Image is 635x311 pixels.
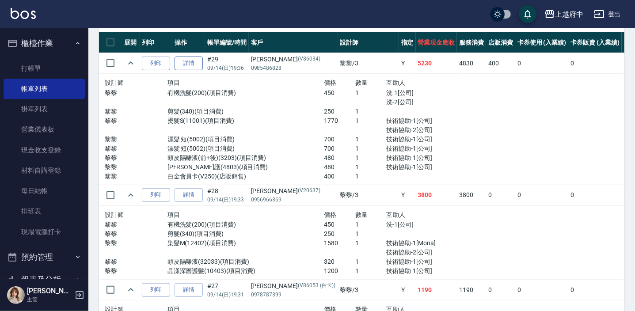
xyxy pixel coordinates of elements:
button: expand row [124,189,137,202]
span: 項目 [167,79,180,86]
td: #28 [205,185,249,205]
img: Person [7,286,25,304]
p: 技術協助-2[公司] [387,125,481,135]
p: 黎黎 [105,172,167,181]
p: 黎黎 [105,257,167,266]
th: 帳單編號/時間 [205,32,249,53]
a: 現金收支登錄 [4,140,85,160]
span: 項目 [167,211,180,218]
p: 1 [355,220,387,229]
p: 黎黎 [105,116,167,125]
div: [PERSON_NAME] [251,55,336,64]
p: 250 [324,229,355,239]
p: 黎黎 [105,88,167,98]
div: [PERSON_NAME] [251,186,336,196]
div: 上越府中 [555,9,583,20]
span: 互助人 [387,79,406,86]
button: 列印 [142,188,170,202]
a: 現場電腦打卡 [4,222,85,242]
p: 320 [324,257,355,266]
td: 3800 [457,185,486,205]
p: 技術協助-1[Mona] [387,239,481,248]
p: 1770 [324,116,355,125]
td: 400 [486,53,515,74]
th: 營業現金應收 [416,32,457,53]
p: (V86034) [298,55,320,64]
button: 櫃檯作業 [4,32,85,55]
td: 0 [515,53,569,74]
button: 預約管理 [4,246,85,269]
p: 1 [355,239,387,248]
p: 450 [324,88,355,98]
p: 有機洗髮(200)(項目消費) [167,88,324,98]
td: Y [399,53,416,74]
td: 0 [515,280,569,300]
p: 250 [324,107,355,116]
th: 卡券使用 (入業績) [515,32,569,53]
p: 頭皮隔離液(前+後)(3203)(項目消費) [167,153,324,163]
p: 漂髮 短(5002)(項目消費) [167,135,324,144]
td: #27 [205,280,249,300]
p: 1 [355,116,387,125]
p: 技術協助-2[公司] [387,248,481,257]
p: 1 [355,229,387,239]
p: 剪髮(340)(項目消費) [167,107,324,116]
a: 營業儀表板 [4,119,85,140]
a: 材料自購登錄 [4,160,85,181]
p: 09/14 (日) 19:36 [207,64,247,72]
span: 設計師 [105,211,124,218]
h5: [PERSON_NAME] [27,287,72,296]
button: 登出 [590,6,624,23]
a: 打帳單 [4,58,85,79]
th: 操作 [172,32,205,53]
a: 詳情 [175,188,203,202]
button: expand row [124,283,137,296]
p: 1 [355,172,387,181]
button: 上越府中 [541,5,587,23]
th: 設計師 [338,32,399,53]
p: 有機洗髮(200)(項目消費) [167,220,324,229]
p: 0956966369 [251,196,336,204]
p: 1200 [324,266,355,276]
p: 技術協助-1[公司] [387,116,481,125]
p: 黎黎 [105,153,167,163]
a: 詳情 [175,283,203,297]
p: 剪髮(340)(項目消費) [167,229,324,239]
button: expand row [124,57,137,70]
p: 1 [355,88,387,98]
td: 1190 [457,280,486,300]
span: 價格 [324,79,337,86]
td: 5230 [416,53,457,74]
td: Y [399,280,416,300]
td: 0 [515,185,569,205]
p: 染髮M(12402)(項目消費) [167,239,324,248]
p: 480 [324,153,355,163]
p: 黎黎 [105,266,167,276]
span: 數量 [355,79,368,86]
th: 指定 [399,32,416,53]
p: 1580 [324,239,355,248]
p: 黎黎 [105,220,167,229]
td: 3800 [416,185,457,205]
p: 洗-1[公司] [387,220,481,229]
button: 報表及分析 [4,268,85,291]
a: 掛單列表 [4,99,85,119]
p: 主管 [27,296,72,303]
td: 黎黎 /3 [338,53,399,74]
p: 黎黎 [105,144,167,153]
th: 客戶 [249,32,338,53]
td: 0 [486,185,515,205]
p: 400 [324,172,355,181]
p: 黎黎 [105,229,167,239]
td: 0 [568,53,622,74]
p: 700 [324,135,355,144]
p: 09/14 (日) 19:33 [207,196,247,204]
p: 晶漾深層護髮(10403)(項目消費) [167,266,324,276]
th: 列印 [140,32,172,53]
td: 4830 [457,53,486,74]
p: 1 [355,144,387,153]
th: 店販消費 [486,32,515,53]
p: 黎黎 [105,239,167,248]
td: 0 [486,280,515,300]
td: 黎黎 /3 [338,280,399,300]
